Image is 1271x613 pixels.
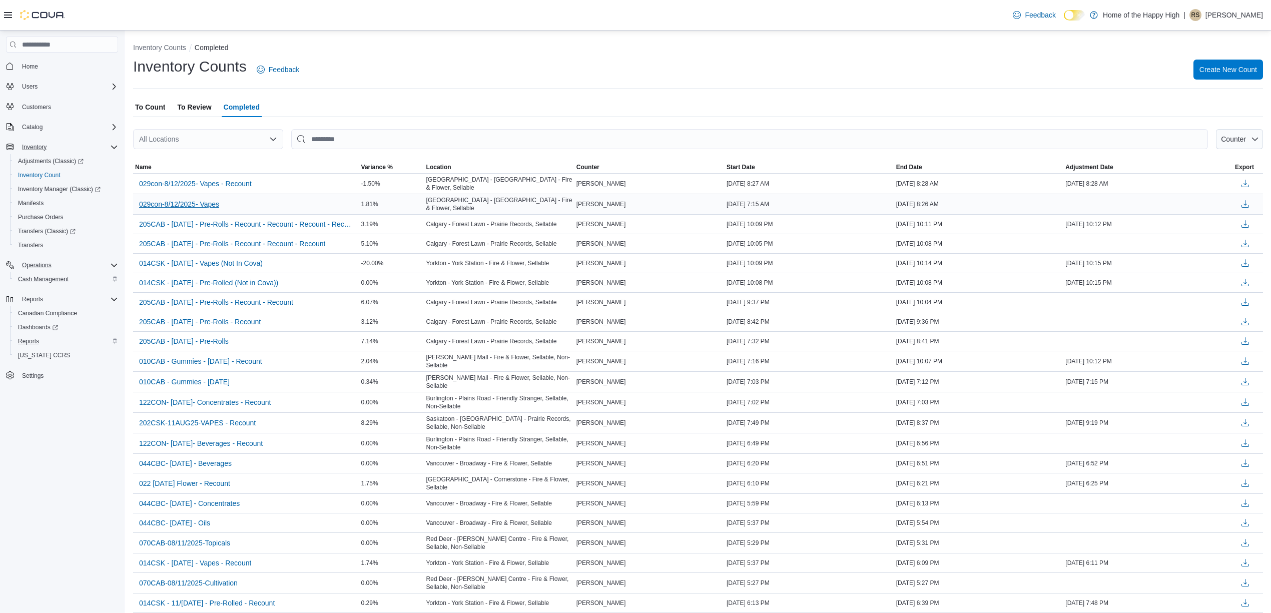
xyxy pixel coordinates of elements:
[135,595,279,610] button: 014CSK - 11/[DATE] - Pre-Rolled - Recount
[139,578,238,588] span: 070CAB-08/11/2025-Cultivation
[135,256,267,271] button: 014CSK - [DATE] - Vapes (Not In Cova)
[894,597,1064,609] div: [DATE] 6:39 PM
[725,238,894,250] div: [DATE] 10:05 PM
[359,376,424,388] div: 0.34%
[1216,129,1263,149] button: Counter
[424,218,574,230] div: Calgary - Forest Lawn - Prairie Records, Sellable
[725,537,894,549] div: [DATE] 5:29 PM
[1063,477,1233,489] div: [DATE] 6:25 PM
[359,178,424,190] div: -1.50%
[576,163,599,171] span: Counter
[1183,9,1185,21] p: |
[725,597,894,609] div: [DATE] 6:13 PM
[22,123,43,131] span: Catalog
[725,178,894,190] div: [DATE] 8:27 AM
[18,121,47,133] button: Catalog
[359,238,424,250] div: 5.10%
[139,538,230,548] span: 070CAB-08/11/2025-Topicals
[1193,60,1263,80] button: Create New Count
[894,396,1064,408] div: [DATE] 7:03 PM
[139,317,261,327] span: 205CAB - [DATE] - Pre-Rolls - Recount
[22,261,52,269] span: Operations
[18,101,55,113] a: Customers
[424,573,574,593] div: Red Deer - [PERSON_NAME] Centre - Fire & Flower, Sellable, Non-Sellable
[576,539,626,547] span: [PERSON_NAME]
[1065,163,1113,171] span: Adjustment Date
[894,437,1064,449] div: [DATE] 6:56 PM
[1063,178,1233,190] div: [DATE] 8:28 AM
[359,577,424,589] div: 0.00%
[135,236,329,251] button: 205CAB - [DATE] - Pre-Rolls - Recount - Recount - Recount
[135,436,267,451] button: 122CON- [DATE]- Beverages - Recount
[135,217,357,232] button: 205CAB - [DATE] - Pre-Rolls - Recount - Recount - Recount - Recount
[18,351,70,359] span: [US_STATE] CCRS
[14,273,73,285] a: Cash Management
[253,60,303,80] a: Feedback
[894,178,1064,190] div: [DATE] 8:28 AM
[14,349,118,361] span: Washington CCRS
[1063,218,1233,230] div: [DATE] 10:12 PM
[14,239,118,251] span: Transfers
[14,197,48,209] a: Manifests
[22,295,43,303] span: Reports
[18,81,42,93] button: Users
[725,257,894,269] div: [DATE] 10:09 PM
[2,140,122,154] button: Inventory
[18,293,47,305] button: Reports
[894,355,1064,367] div: [DATE] 10:07 PM
[576,499,626,507] span: [PERSON_NAME]
[2,120,122,134] button: Catalog
[359,161,424,173] button: Variance %
[424,194,574,214] div: [GEOGRAPHIC_DATA] - [GEOGRAPHIC_DATA] - Fire & Flower, Sellable
[1063,355,1233,367] div: [DATE] 10:12 PM
[135,197,223,212] button: 029con-8/12/2025- Vapes
[135,374,234,389] button: 010CAB - Gummies - [DATE]
[725,277,894,289] div: [DATE] 10:08 PM
[576,579,626,587] span: [PERSON_NAME]
[14,183,105,195] a: Inventory Manager (Classic)
[576,180,626,188] span: [PERSON_NAME]
[14,225,118,237] span: Transfers (Classic)
[359,277,424,289] div: 0.00%
[1009,5,1059,25] a: Feedback
[1063,376,1233,388] div: [DATE] 7:15 PM
[894,238,1064,250] div: [DATE] 10:08 PM
[725,577,894,589] div: [DATE] 5:27 PM
[139,377,230,387] span: 010CAB - Gummies - [DATE]
[10,272,122,286] button: Cash Management
[224,97,260,117] span: Completed
[14,307,81,319] a: Canadian Compliance
[1063,417,1233,429] div: [DATE] 9:19 PM
[359,335,424,347] div: 7.14%
[424,351,574,371] div: [PERSON_NAME] Mall - Fire & Flower, Sellable, Non-Sellable
[576,559,626,567] span: [PERSON_NAME]
[1103,9,1179,21] p: Home of the Happy High
[18,157,84,165] span: Adjustments (Classic)
[2,80,122,94] button: Users
[894,376,1064,388] div: [DATE] 7:12 PM
[424,335,574,347] div: Calgary - Forest Lawn - Prairie Records, Sellable
[135,354,266,369] button: 010CAB - Gummies - [DATE] - Recount
[135,535,234,550] button: 070CAB-08/11/2025-Topicals
[14,155,88,167] a: Adjustments (Classic)
[135,496,244,511] button: 044CBC- [DATE] - Concentrates
[725,396,894,408] div: [DATE] 7:02 PM
[139,498,240,508] span: 044CBC- [DATE] - Concentrates
[424,392,574,412] div: Burlington - Plains Road - Friendly Stranger, Sellable, Non-Sellable
[10,320,122,334] a: Dashboards
[576,439,626,447] span: [PERSON_NAME]
[424,238,574,250] div: Calgary - Forest Lawn - Prairie Records, Sellable
[139,458,232,468] span: 044CBC- [DATE] - Beverages
[135,176,256,191] button: 029con-8/12/2025- Vapes - Recount
[135,395,275,410] button: 122CON- [DATE]- Concentrates - Recount
[894,537,1064,549] div: [DATE] 5:31 PM
[1205,9,1263,21] p: [PERSON_NAME]
[725,437,894,449] div: [DATE] 6:49 PM
[359,296,424,308] div: 6.07%
[894,198,1064,210] div: [DATE] 8:26 AM
[1189,9,1201,21] div: Rachel Snelgrove
[139,418,256,428] span: 202CSK-11AUG25-VAPES - Recount
[133,57,247,77] h1: Inventory Counts
[14,183,118,195] span: Inventory Manager (Classic)
[139,336,229,346] span: 205CAB - [DATE] - Pre-Rolls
